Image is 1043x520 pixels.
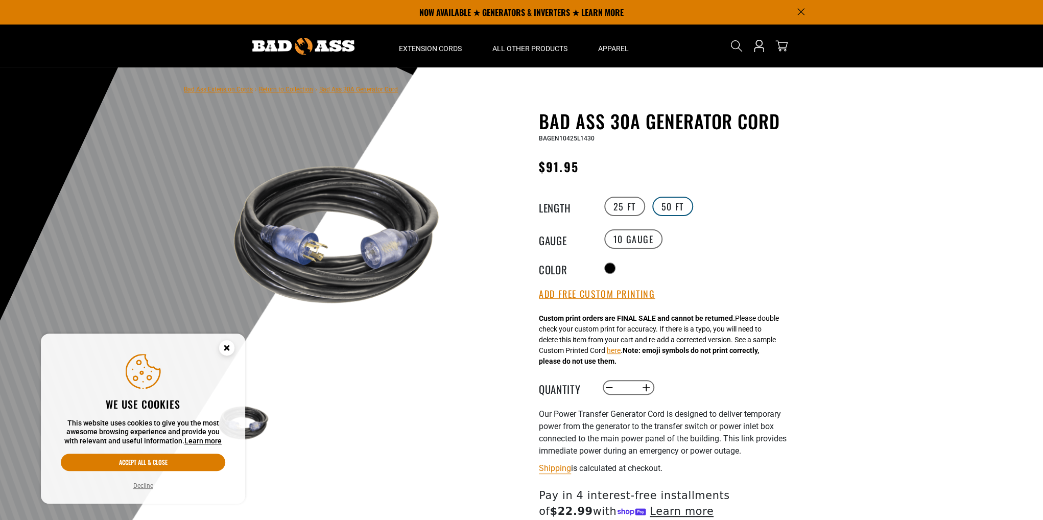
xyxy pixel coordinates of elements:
[652,197,693,216] label: 50 FT
[319,86,398,93] span: Bad Ass 30A Generator Cord
[61,419,225,446] p: This website uses cookies to give you the most awesome browsing experience and provide you with r...
[492,44,567,53] span: All Other Products
[583,25,644,67] summary: Apparel
[477,25,583,67] summary: All Other Products
[539,313,779,367] div: Please double check your custom print for accuracy. If there is a typo, you will need to delete t...
[384,25,477,67] summary: Extension Cords
[539,110,789,132] h1: Bad Ass 30A Generator Cord
[604,229,663,249] label: 10 GAUGE
[539,461,789,475] div: is calculated at checkout.
[539,314,735,322] strong: Custom print orders are FINAL SALE and cannot be returned.
[130,481,156,491] button: Decline
[539,135,595,142] span: BAGEN10425L1430
[61,397,225,411] h2: We use cookies
[607,345,621,356] button: here
[214,112,460,359] img: black
[184,437,222,445] a: Learn more
[539,346,759,365] strong: Note: emoji symbols do not print correctly, please do not use them.
[539,200,590,213] legend: Length
[259,86,313,93] a: Return to Collection
[539,381,590,394] label: Quantity
[315,86,317,93] span: ›
[598,44,629,53] span: Apparel
[255,86,257,93] span: ›
[604,197,645,216] label: 25 FT
[728,38,745,54] summary: Search
[41,334,245,504] aside: Cookie Consent
[539,289,655,300] button: Add Free Custom Printing
[399,44,462,53] span: Extension Cords
[539,262,590,275] legend: Color
[184,83,398,95] nav: breadcrumbs
[539,157,578,176] span: $91.95
[61,454,225,471] button: Accept all & close
[184,86,253,93] a: Bad Ass Extension Cords
[539,463,571,473] a: Shipping
[539,232,590,246] legend: Gauge
[252,38,354,55] img: Bad Ass Extension Cords
[539,408,789,457] p: Our Power Transfer Generator Cord is designed to deliver temporary power from the generator to th...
